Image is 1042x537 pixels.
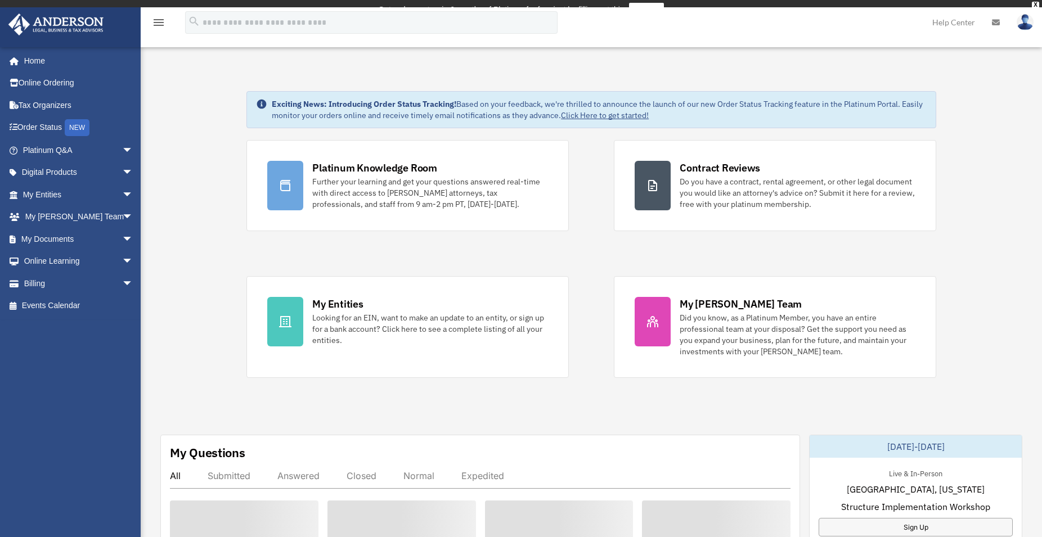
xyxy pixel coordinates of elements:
[8,72,150,94] a: Online Ordering
[272,99,456,109] strong: Exciting News: Introducing Order Status Tracking!
[680,176,915,210] div: Do you have a contract, rental agreement, or other legal document you would like an attorney's ad...
[208,470,250,481] div: Submitted
[5,13,107,35] img: Anderson Advisors Platinum Portal
[65,119,89,136] div: NEW
[8,228,150,250] a: My Documentsarrow_drop_down
[847,482,985,496] span: [GEOGRAPHIC_DATA], [US_STATE]
[246,276,569,378] a: My Entities Looking for an EIN, want to make an update to an entity, or sign up for a bank accoun...
[614,276,936,378] a: My [PERSON_NAME] Team Did you know, as a Platinum Member, you have an entire professional team at...
[8,139,150,161] a: Platinum Q&Aarrow_drop_down
[8,183,150,206] a: My Entitiesarrow_drop_down
[277,470,320,481] div: Answered
[680,312,915,357] div: Did you know, as a Platinum Member, you have an entire professional team at your disposal? Get th...
[680,161,760,175] div: Contract Reviews
[810,435,1022,458] div: [DATE]-[DATE]
[122,272,145,295] span: arrow_drop_down
[122,228,145,251] span: arrow_drop_down
[561,110,649,120] a: Click Here to get started!
[1017,14,1034,30] img: User Pic
[8,272,150,295] a: Billingarrow_drop_down
[8,295,150,317] a: Events Calendar
[122,250,145,273] span: arrow_drop_down
[188,15,200,28] i: search
[8,161,150,184] a: Digital Productsarrow_drop_down
[841,500,990,513] span: Structure Implementation Workshop
[629,3,664,16] a: survey
[8,49,145,72] a: Home
[403,470,434,481] div: Normal
[312,161,437,175] div: Platinum Knowledge Room
[152,16,165,29] i: menu
[1032,2,1039,8] div: close
[8,116,150,139] a: Order StatusNEW
[122,183,145,206] span: arrow_drop_down
[246,140,569,231] a: Platinum Knowledge Room Further your learning and get your questions answered real-time with dire...
[680,297,802,311] div: My [PERSON_NAME] Team
[819,518,1013,536] a: Sign Up
[170,470,181,481] div: All
[312,297,363,311] div: My Entities
[461,470,504,481] div: Expedited
[8,250,150,273] a: Online Learningarrow_drop_down
[312,176,548,210] div: Further your learning and get your questions answered real-time with direct access to [PERSON_NAM...
[614,140,936,231] a: Contract Reviews Do you have a contract, rental agreement, or other legal document you would like...
[880,467,951,479] div: Live & In-Person
[378,3,624,16] div: Get a chance to win 6 months of Platinum for free just by filling out this
[347,470,376,481] div: Closed
[8,94,150,116] a: Tax Organizers
[312,312,548,346] div: Looking for an EIN, want to make an update to an entity, or sign up for a bank account? Click her...
[170,444,245,461] div: My Questions
[122,161,145,184] span: arrow_drop_down
[8,206,150,228] a: My [PERSON_NAME] Teamarrow_drop_down
[122,206,145,229] span: arrow_drop_down
[152,20,165,29] a: menu
[272,98,927,121] div: Based on your feedback, we're thrilled to announce the launch of our new Order Status Tracking fe...
[122,139,145,162] span: arrow_drop_down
